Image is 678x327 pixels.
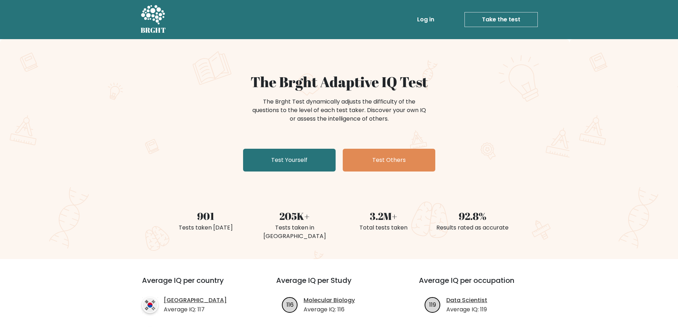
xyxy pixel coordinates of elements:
[141,3,166,36] a: BRGHT
[419,276,545,293] h3: Average IQ per occupation
[343,209,424,223] div: 3.2M+
[432,209,513,223] div: 92.8%
[142,276,251,293] h3: Average IQ per country
[276,276,402,293] h3: Average IQ per Study
[429,300,436,308] text: 119
[304,305,355,314] p: Average IQ: 116
[343,149,435,172] a: Test Others
[165,209,246,223] div: 901
[141,26,166,35] h5: BRGHT
[164,296,227,305] a: [GEOGRAPHIC_DATA]
[250,97,428,123] div: The Brght Test dynamically adjusts the difficulty of the questions to the level of each test take...
[254,223,335,241] div: Tests taken in [GEOGRAPHIC_DATA]
[164,305,227,314] p: Average IQ: 117
[464,12,538,27] a: Take the test
[243,149,336,172] a: Test Yourself
[304,296,355,305] a: Molecular Biology
[254,209,335,223] div: 205K+
[287,300,294,308] text: 116
[414,12,437,27] a: Log in
[446,305,487,314] p: Average IQ: 119
[142,297,158,313] img: country
[165,73,513,90] h1: The Brght Adaptive IQ Test
[165,223,246,232] div: Tests taken [DATE]
[432,223,513,232] div: Results rated as accurate
[343,223,424,232] div: Total tests taken
[446,296,487,305] a: Data Scientist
